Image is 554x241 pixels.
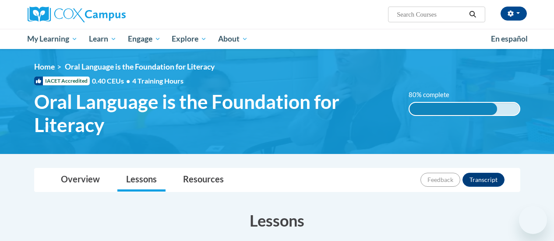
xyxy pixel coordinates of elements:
span: 0.40 CEUs [92,76,132,86]
a: About [212,29,254,49]
button: Account Settings [501,7,527,21]
input: Search Courses [396,9,466,20]
span: Learn [89,34,116,44]
a: Lessons [117,168,166,192]
span: En español [491,34,528,43]
span: Oral Language is the Foundation for Literacy [65,62,215,71]
div: 80% complete [409,103,498,115]
label: 80% complete [409,90,459,100]
button: Feedback [420,173,460,187]
button: Search [466,9,479,20]
button: Transcript [462,173,505,187]
a: Engage [122,29,166,49]
span: • [126,77,130,85]
span: IACET Accredited [34,77,90,85]
span: My Learning [27,34,78,44]
a: Cox Campus [28,7,185,22]
span: 4 Training Hours [132,77,183,85]
a: Explore [166,29,212,49]
img: Cox Campus [28,7,126,22]
span: Engage [128,34,161,44]
h3: Lessons [34,210,520,231]
a: Resources [174,168,233,192]
a: Overview [52,168,109,192]
a: Home [34,62,55,71]
div: Main menu [21,29,533,49]
a: En español [485,30,533,48]
span: About [218,34,248,44]
span: Oral Language is the Foundation for Literacy [34,90,395,136]
iframe: Button to launch messaging window [519,206,547,234]
span: Explore [172,34,207,44]
a: My Learning [22,29,84,49]
a: Learn [83,29,122,49]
